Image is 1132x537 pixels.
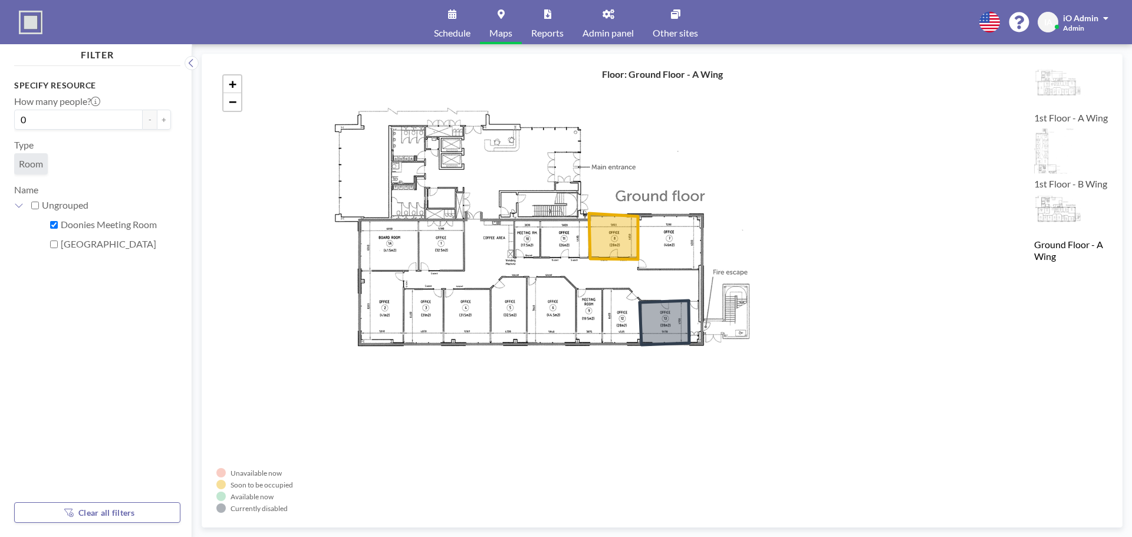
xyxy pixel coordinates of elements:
span: Schedule [434,28,470,38]
label: [GEOGRAPHIC_DATA] [61,238,171,250]
img: 69c3fdf2eef36932ae9c8bc76574f9c9.png [1034,195,1108,236]
div: Available now [231,492,274,501]
h3: Specify resource [14,80,171,91]
button: + [157,110,171,130]
div: Unavailable now [231,469,282,477]
label: 1st Floor - A Wing [1034,112,1108,123]
span: iO Admin [1063,13,1098,23]
span: Admin panel [583,28,634,38]
label: Name [14,184,38,195]
span: − [229,94,236,109]
span: Admin [1063,24,1084,32]
label: Type [14,139,34,151]
div: Soon to be occupied [231,480,293,489]
label: Doonies Meeting Room [61,219,171,230]
img: organization-logo [19,11,42,34]
span: Maps [489,28,512,38]
img: f51b038a3c0d8b303a07dda0f2c99498.png [1034,68,1108,110]
label: Ground Floor - A Wing [1034,239,1103,262]
label: How many people? [14,95,100,107]
div: Currently disabled [231,504,288,513]
img: d3e18b4f2130f806fc7e920e3f58d3b7.png [1034,129,1108,176]
h4: Floor: Ground Floor - A Wing [602,68,723,80]
button: - [143,110,157,130]
label: Ungrouped [42,199,171,211]
span: Reports [531,28,564,38]
h4: FILTER [14,44,180,61]
span: Clear all filters [78,508,135,518]
span: Other sites [653,28,698,38]
span: Room [19,158,43,170]
span: IA [1044,17,1052,28]
span: + [229,77,236,91]
button: Clear all filters [14,502,180,523]
label: 1st Floor - B Wing [1034,178,1107,189]
a: Zoom in [223,75,241,93]
a: Zoom out [223,93,241,111]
